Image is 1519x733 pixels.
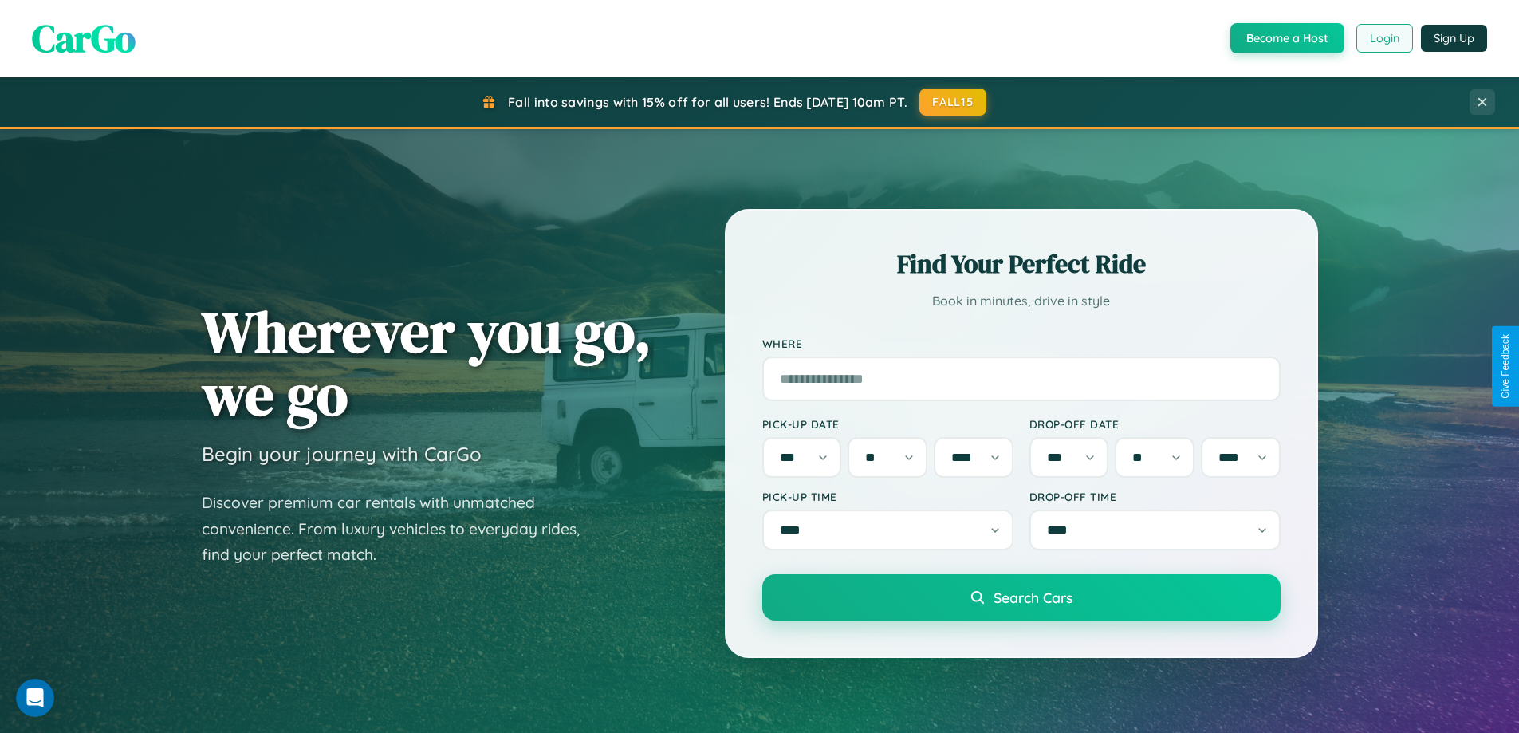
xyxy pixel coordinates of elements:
span: Fall into savings with 15% off for all users! Ends [DATE] 10am PT. [508,94,907,110]
label: Pick-up Date [762,417,1013,431]
p: Discover premium car rentals with unmatched convenience. From luxury vehicles to everyday rides, ... [202,490,600,568]
button: Sign Up [1421,25,1487,52]
h1: Wherever you go, we go [202,300,651,426]
iframe: Intercom live chat [16,679,54,717]
label: Pick-up Time [762,490,1013,503]
span: CarGo [32,12,136,65]
label: Drop-off Date [1029,417,1281,431]
h3: Begin your journey with CarGo [202,442,482,466]
label: Drop-off Time [1029,490,1281,503]
button: FALL15 [919,89,986,116]
button: Become a Host [1230,23,1344,53]
h2: Find Your Perfect Ride [762,246,1281,282]
button: Login [1356,24,1413,53]
div: Give Feedback [1500,334,1511,399]
p: Book in minutes, drive in style [762,290,1281,313]
button: Search Cars [762,574,1281,621]
label: Where [762,337,1281,350]
span: Search Cars [994,589,1072,606]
